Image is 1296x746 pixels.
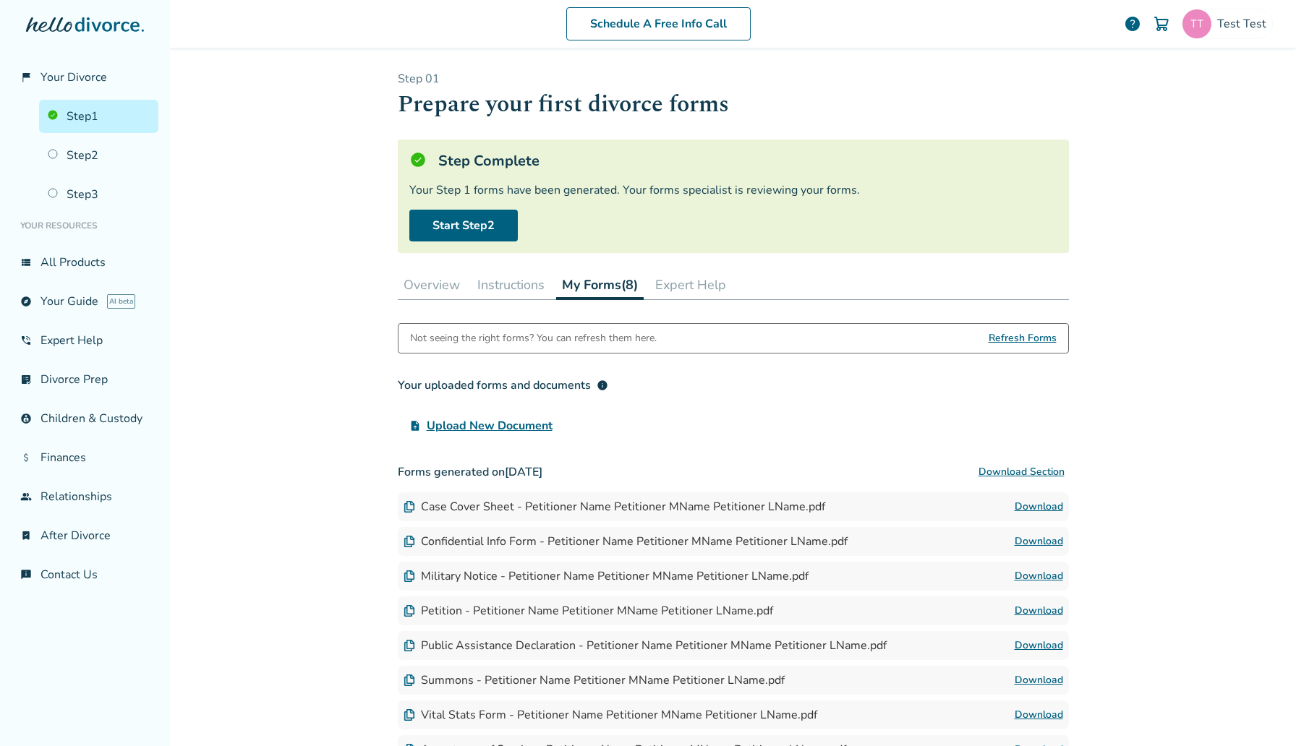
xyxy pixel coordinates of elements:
a: chat_infoContact Us [12,558,158,591]
div: Your uploaded forms and documents [398,377,608,394]
span: bookmark_check [20,530,32,541]
div: Confidential Info Form - Petitioner Name Petitioner MName Petitioner LName.pdf [404,533,848,549]
a: view_listAll Products [12,246,158,279]
span: AI beta [107,294,135,309]
a: flag_2Your Divorce [12,61,158,94]
img: Document [404,570,415,582]
img: Document [404,674,415,686]
a: Download [1015,637,1063,654]
div: Public Assistance Declaration - Petitioner Name Petitioner MName Petitioner LName.pdf [404,638,887,653]
div: Case Cover Sheet - Petitioner Name Petitioner MName Petitioner LName.pdf [404,499,825,515]
a: Download [1015,567,1063,585]
span: account_child [20,413,32,424]
span: attach_money [20,452,32,463]
div: Summons - Petitioner Name Petitioner MName Petitioner LName.pdf [404,672,785,688]
a: Step3 [39,178,158,211]
img: Document [404,536,415,547]
a: Download [1015,533,1063,550]
div: Not seeing the right forms? You can refresh them here. [410,324,657,353]
img: Document [404,605,415,617]
button: Instructions [472,270,550,299]
button: Expert Help [649,270,732,299]
div: Petition - Petitioner Name Petitioner MName Petitioner LName.pdf [404,603,773,619]
li: Your Resources [12,211,158,240]
img: Document [404,640,415,651]
h3: Forms generated on [DATE] [398,458,1069,486]
span: group [20,491,32,502]
a: Download [1015,602,1063,619]
img: Document [404,709,415,721]
a: exploreYour GuideAI beta [12,285,158,318]
img: Document [404,501,415,513]
p: Step 0 1 [398,71,1069,87]
span: view_list [20,257,32,268]
div: Vital Stats Form - Petitioner Name Petitioner MName Petitioner LName.pdf [404,707,817,723]
a: list_alt_checkDivorce Prep [12,363,158,396]
span: Refresh Forms [989,324,1057,353]
span: explore [20,296,32,307]
iframe: Chat Widget [1224,677,1296,746]
span: chat_info [20,569,32,580]
a: bookmark_checkAfter Divorce [12,519,158,552]
a: Step1 [39,100,158,133]
button: My Forms(8) [556,270,644,300]
button: Overview [398,270,466,299]
button: Download Section [974,458,1069,486]
span: Your Divorce [40,69,107,85]
a: Start Step2 [409,210,518,241]
a: Download [1015,706,1063,724]
img: Cart [1153,15,1170,33]
a: Download [1015,672,1063,689]
span: Upload New Document [427,417,553,434]
a: account_childChildren & Custody [12,402,158,435]
a: phone_in_talkExpert Help [12,324,158,357]
img: sephiroth.jedidiah@freedrops.org [1182,9,1211,38]
a: Step2 [39,139,158,172]
a: groupRelationships [12,480,158,513]
div: Military Notice - Petitioner Name Petitioner MName Petitioner LName.pdf [404,568,809,584]
h1: Prepare your first divorce forms [398,87,1069,122]
span: flag_2 [20,72,32,83]
a: Download [1015,498,1063,515]
span: list_alt_check [20,374,32,385]
a: help [1124,15,1141,33]
a: Schedule A Free Info Call [566,7,751,40]
span: info [597,380,608,391]
span: Test Test [1217,16,1272,32]
div: Your Step 1 forms have been generated. Your forms specialist is reviewing your forms. [409,182,1057,198]
h5: Step Complete [438,151,540,171]
span: phone_in_talk [20,335,32,346]
span: upload_file [409,420,421,432]
a: attach_moneyFinances [12,441,158,474]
